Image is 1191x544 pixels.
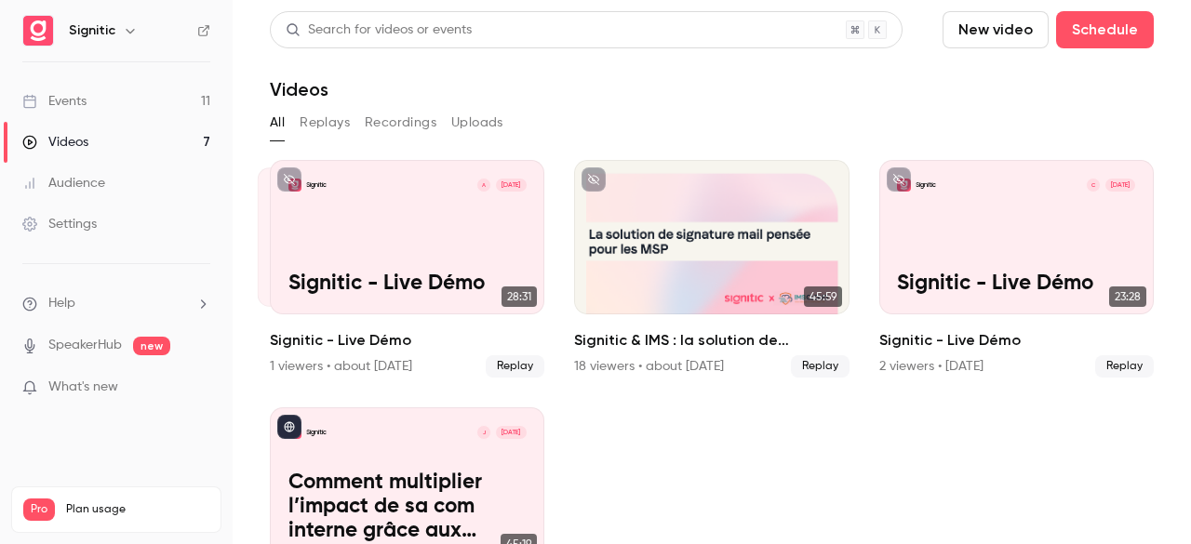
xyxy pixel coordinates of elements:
p: Signitic - Live Démo [897,272,1135,296]
span: Help [48,294,75,313]
div: 18 viewers • about [DATE] [574,357,724,376]
li: help-dropdown-opener [22,294,210,313]
span: Replay [791,355,850,378]
span: 45:59 [804,286,842,307]
p: Signitic [916,180,936,190]
h2: Signitic - Live Démo [270,329,544,352]
li: Signitic & IMS : la solution de signature mail pensée pour les MSP [574,160,849,378]
span: Replay [1095,355,1154,378]
h2: Signitic - Live Démo [879,329,1154,352]
div: Settings [22,215,97,233]
span: Replay [486,355,544,378]
a: Signitic - Live DémoSigniticC[DATE]Signitic - Live Démo23:28Signitic - Live Démo2 viewers • [DATE... [879,160,1154,378]
span: [DATE] [1105,179,1136,192]
div: Events [22,92,87,111]
div: J [476,425,492,441]
span: 28:31 [502,286,537,307]
span: [DATE] [496,179,527,192]
p: Signitic - Live Démo [288,272,527,296]
span: [DATE] [496,426,527,440]
button: Uploads [451,108,503,138]
a: SpeakerHub [48,336,122,355]
button: Schedule [1056,11,1154,48]
button: Replays [300,108,350,138]
img: Signitic [23,16,53,46]
div: Search for videos or events [286,20,472,40]
a: Signitic - Live DémoSigniticA[DATE]Signitic - Live Démo28:31Signitic - Live DémoSigniticA[DATE]Si... [270,160,544,378]
li: Signitic - Live Démo [270,160,544,378]
div: C [1086,178,1102,193]
button: Recordings [365,108,436,138]
button: New video [943,11,1049,48]
button: unpublished [277,167,301,192]
div: 2 viewers • [DATE] [879,357,984,376]
button: unpublished [887,167,911,192]
span: 23:28 [1109,286,1146,307]
h1: Videos [270,78,328,100]
span: What's new [48,378,118,397]
p: Comment multiplier l’impact de sa com interne grâce aux signatures mail. [288,471,527,544]
div: Videos [22,133,88,152]
span: Pro [23,498,55,521]
button: All [270,108,285,138]
div: Audience [22,174,105,192]
span: new [133,337,170,355]
p: Signitic [306,428,327,437]
a: 45:59Signitic & IMS : la solution de signature mail pensée pour les MSP18 viewers • about [DATE]R... [574,160,849,378]
button: published [277,415,301,439]
div: A [476,178,492,193]
h2: Signitic & IMS : la solution de signature mail pensée pour les MSP [574,329,849,352]
span: Plan usage [66,502,209,517]
button: unpublished [582,167,606,192]
div: 1 viewers • about [DATE] [270,357,412,376]
h6: Signitic [69,21,115,40]
section: Videos [270,11,1154,533]
li: Signitic - Live Démo [879,160,1154,378]
p: Signitic [306,180,327,190]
